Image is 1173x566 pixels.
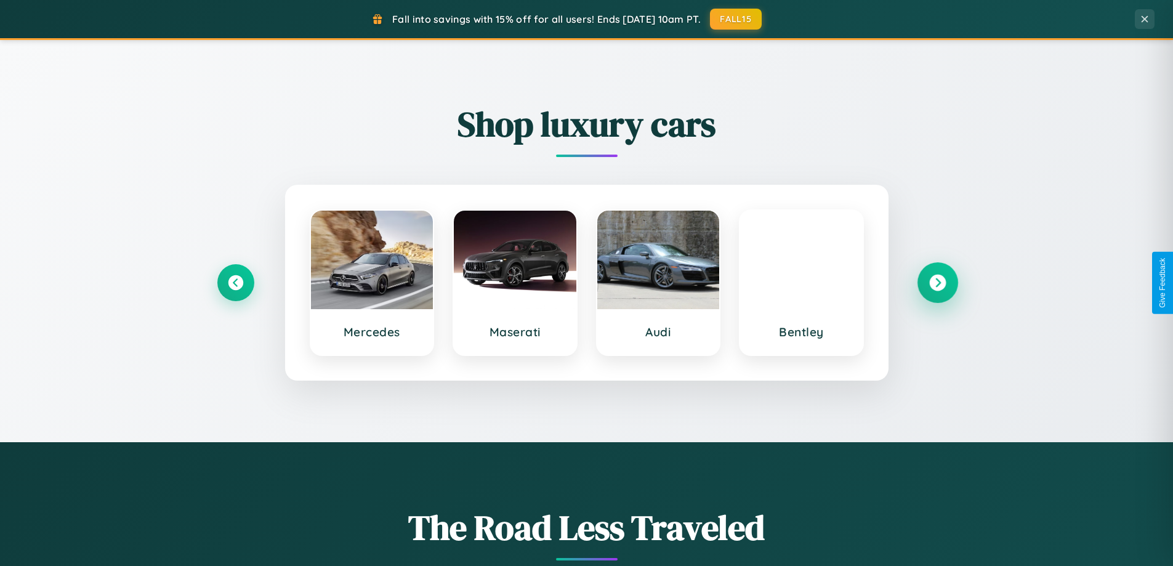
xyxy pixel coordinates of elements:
button: FALL15 [710,9,762,30]
div: Give Feedback [1158,258,1167,308]
h3: Mercedes [323,325,421,339]
h1: The Road Less Traveled [217,504,956,551]
h3: Maserati [466,325,564,339]
h3: Bentley [752,325,850,339]
span: Fall into savings with 15% off for all users! Ends [DATE] 10am PT. [392,13,701,25]
h2: Shop luxury cars [217,100,956,148]
h3: Audi [610,325,707,339]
